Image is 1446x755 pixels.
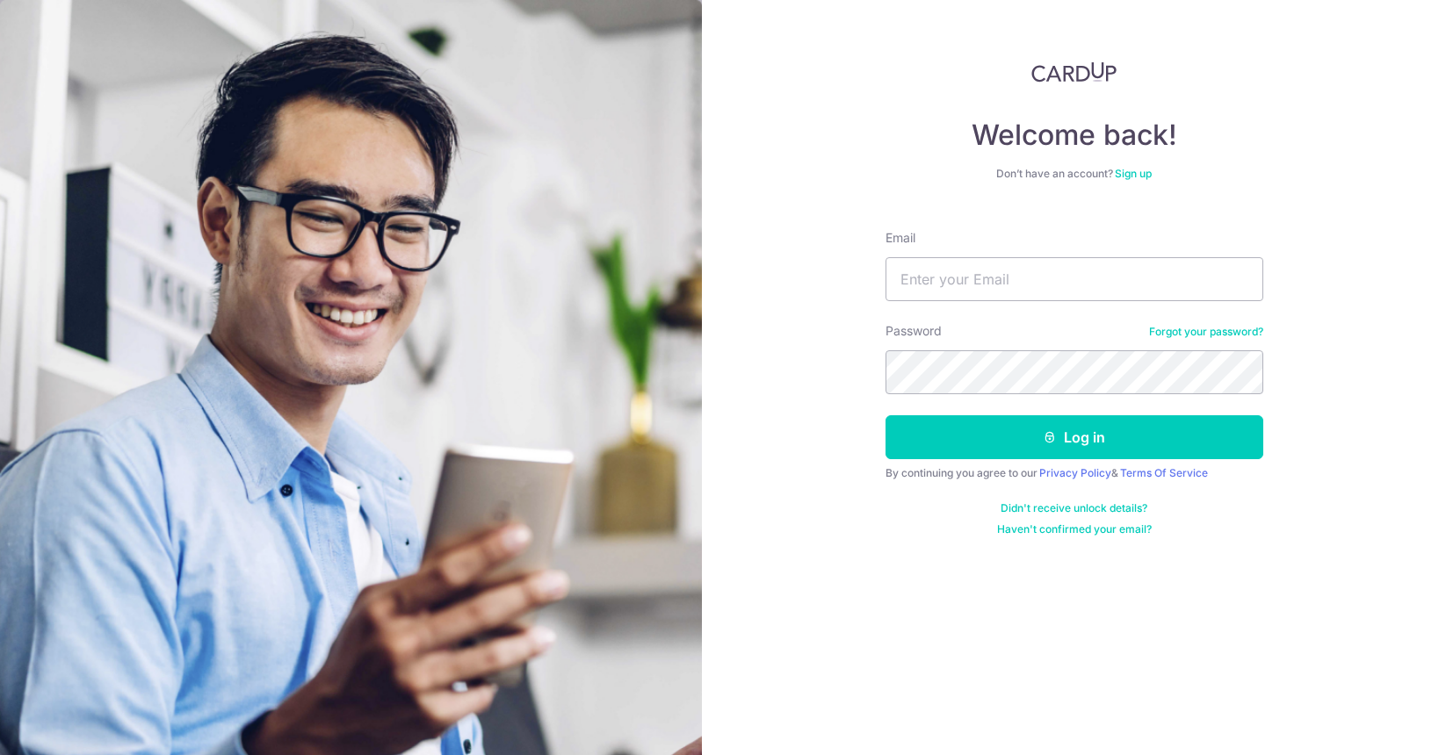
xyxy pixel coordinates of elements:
div: Don’t have an account? [886,167,1263,181]
a: Haven't confirmed your email? [997,522,1152,536]
a: Forgot your password? [1149,325,1263,339]
label: Email [886,229,915,247]
button: Log in [886,415,1263,459]
h4: Welcome back! [886,118,1263,153]
img: CardUp Logo [1031,61,1117,83]
div: By continuing you agree to our & [886,466,1263,480]
input: Enter your Email [886,257,1263,301]
a: Sign up [1115,167,1152,180]
a: Privacy Policy [1039,466,1111,479]
a: Didn't receive unlock details? [1001,501,1147,515]
a: Terms Of Service [1120,466,1208,479]
label: Password [886,322,942,340]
